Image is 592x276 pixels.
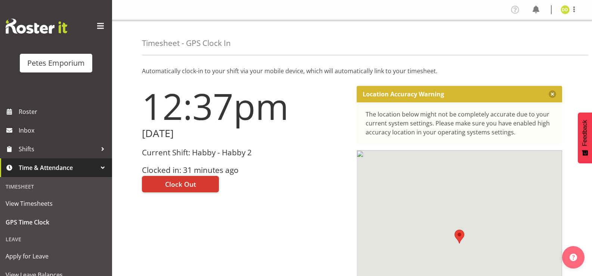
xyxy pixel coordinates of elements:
[142,39,231,47] h4: Timesheet - GPS Clock In
[6,19,67,34] img: Rosterit website logo
[561,5,570,14] img: danielle-donselaar8920.jpg
[2,213,110,232] a: GPS Time Clock
[549,90,556,98] button: Close message
[19,143,97,155] span: Shifts
[6,198,106,209] span: View Timesheets
[142,128,348,139] h2: [DATE]
[6,251,106,262] span: Apply for Leave
[2,179,110,194] div: Timesheet
[27,58,85,69] div: Petes Emporium
[582,120,588,146] span: Feedback
[142,148,348,157] h3: Current Shift: Habby - Habby 2
[142,166,348,174] h3: Clocked in: 31 minutes ago
[19,125,108,136] span: Inbox
[2,247,110,266] a: Apply for Leave
[142,176,219,192] button: Clock Out
[2,232,110,247] div: Leave
[19,162,97,173] span: Time & Attendance
[2,194,110,213] a: View Timesheets
[578,112,592,163] button: Feedback - Show survey
[6,217,106,228] span: GPS Time Clock
[165,179,196,189] span: Clock Out
[363,90,444,98] p: Location Accuracy Warning
[142,86,348,126] h1: 12:37pm
[366,110,554,137] div: The location below might not be completely accurate due to your current system settings. Please m...
[570,254,577,261] img: help-xxl-2.png
[19,106,108,117] span: Roster
[142,66,562,75] p: Automatically clock-in to your shift via your mobile device, which will automatically link to you...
